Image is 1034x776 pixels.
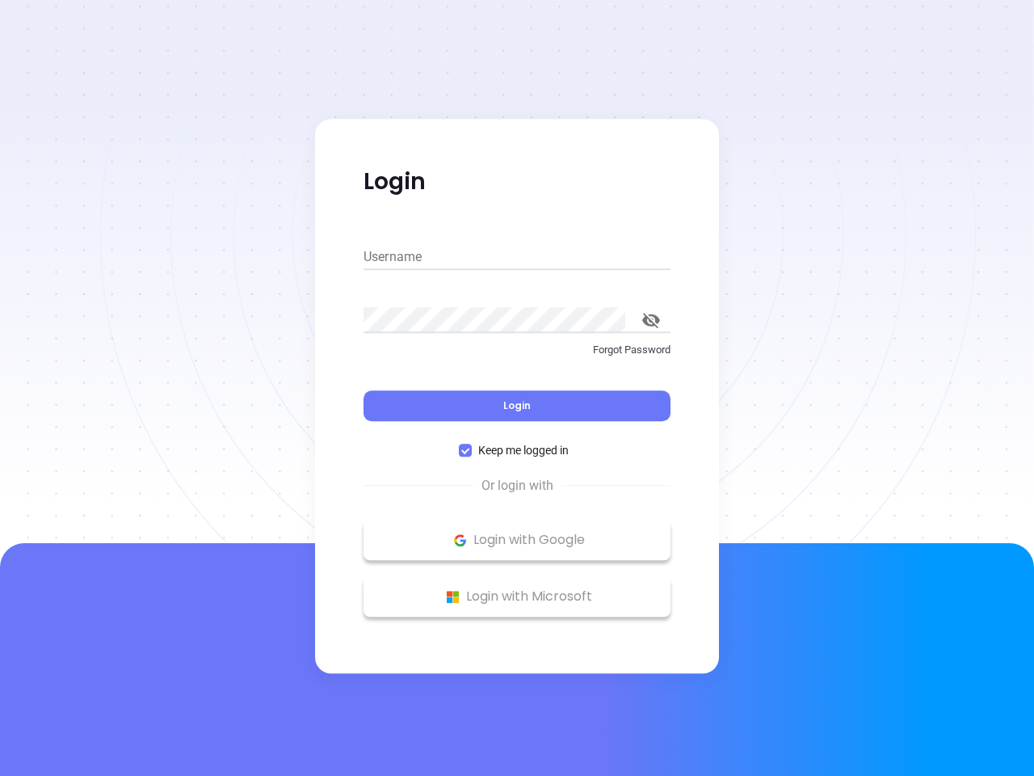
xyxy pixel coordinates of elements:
p: Login with Google [372,528,662,552]
img: Google Logo [450,530,470,550]
span: Or login with [473,476,561,496]
button: Login [364,390,670,421]
p: Login [364,167,670,196]
span: Keep me logged in [472,441,575,459]
a: Forgot Password [364,342,670,371]
span: Login [503,399,531,412]
button: toggle password visibility [632,301,670,339]
p: Login with Microsoft [372,584,662,609]
p: Forgot Password [364,342,670,358]
img: Microsoft Logo [443,587,463,607]
button: Microsoft Logo Login with Microsoft [364,576,670,617]
button: Google Logo Login with Google [364,520,670,560]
